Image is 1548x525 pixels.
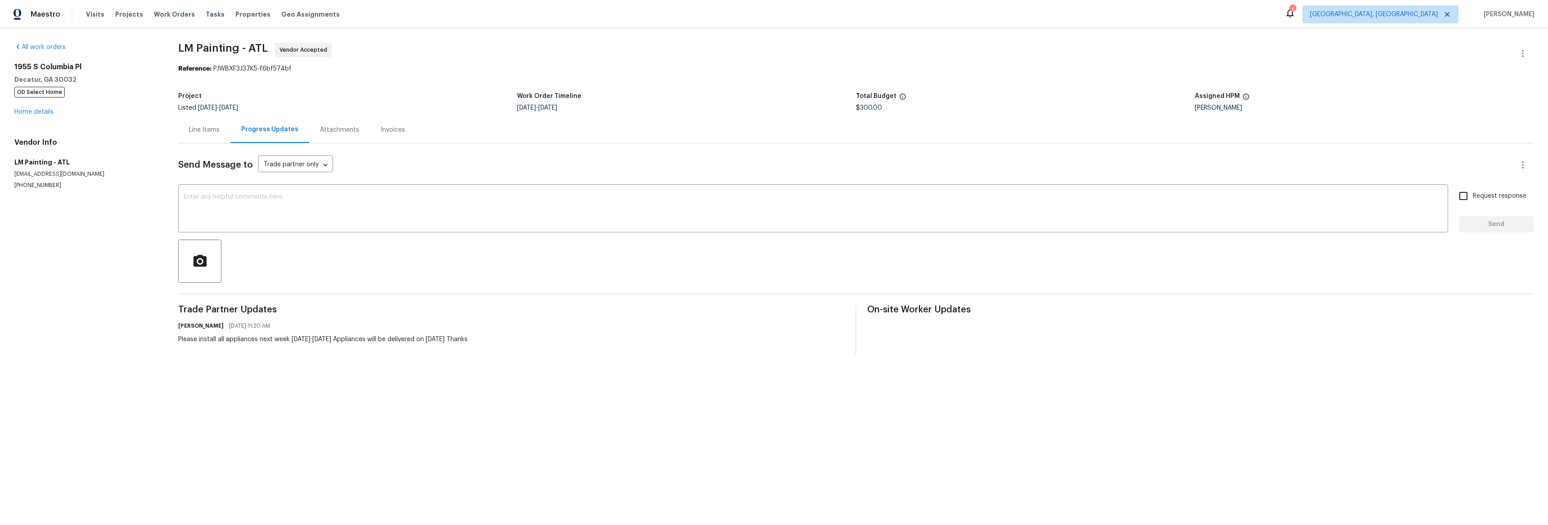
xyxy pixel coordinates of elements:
div: 1 [1289,5,1296,14]
div: [PERSON_NAME] [1195,105,1534,111]
div: PJWBXF3J37K5-f6bf574bf [178,64,1534,73]
p: [EMAIL_ADDRESS][DOMAIN_NAME] [14,170,157,178]
div: Please install all appliances next week [DATE] [DATE] Appliances will be delivered on [DATE] Thanks [178,335,468,344]
span: OD Select Home [14,87,65,98]
span: [GEOGRAPHIC_DATA], [GEOGRAPHIC_DATA] [1310,10,1438,19]
span: Vendor Accepted [279,45,331,54]
div: Progress Updates [241,125,298,134]
span: The hpm assigned to this work order. [1242,93,1250,105]
span: [PERSON_NAME] [1480,10,1534,19]
span: Geo Assignments [281,10,340,19]
a: All work orders [14,44,66,50]
span: Request response [1473,191,1526,201]
span: [DATE] [198,105,217,111]
div: Trade partner only [258,158,333,173]
span: Work Orders [154,10,195,19]
h5: Work Order Timeline [517,93,581,99]
h5: LM Painting - ATL [14,158,157,167]
a: Home details [14,109,54,115]
span: Trade Partner Updates [178,305,845,314]
div: Invoices [381,125,405,134]
h5: Decatur, GA 30032 [14,75,157,84]
h5: Project [178,93,202,99]
div: Line Items [189,125,220,134]
span: On-site Worker Updates [867,305,1534,314]
h2: 1955 S Columbia Pl [14,62,157,71]
h6: [PERSON_NAME] [178,321,224,330]
span: Projects [115,10,143,19]
span: Send Message to [178,160,253,169]
h5: Assigned HPM [1195,93,1240,99]
h4: Vendor Info [14,138,157,147]
span: Visits [86,10,104,19]
span: [DATE] [219,105,238,111]
span: - [198,105,238,111]
span: Maestro [31,10,60,19]
span: [DATE] [517,105,536,111]
span: Listed [178,105,238,111]
b: Reference: [178,66,211,72]
span: LM Painting - ATL [178,43,268,53]
h5: Total Budget [856,93,896,99]
span: $300.00 [856,105,882,111]
span: Tasks [206,11,225,18]
span: The total cost of line items that have been proposed by Opendoor. This sum includes line items th... [899,93,906,105]
span: - [517,105,557,111]
span: Properties [235,10,270,19]
div: Attachments [320,125,359,134]
p: [PHONE_NUMBER] [14,182,157,189]
span: [DATE] 11:20 AM [229,321,270,330]
span: [DATE] [538,105,557,111]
